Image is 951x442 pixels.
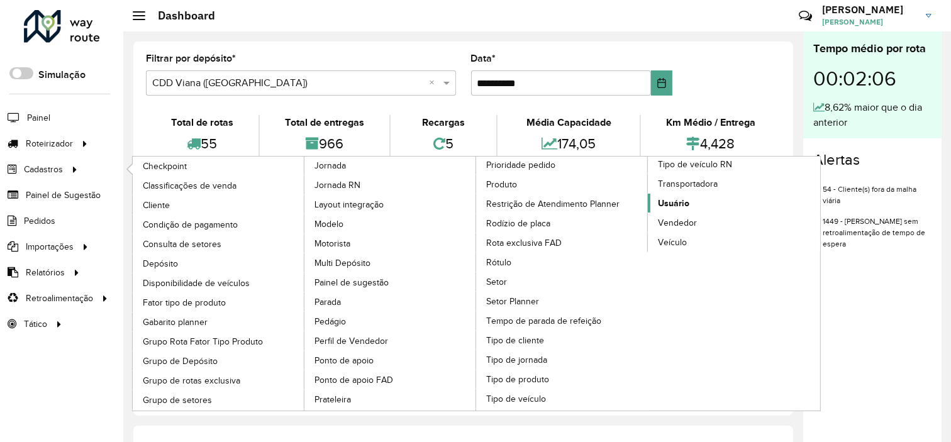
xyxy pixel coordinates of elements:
[648,213,820,232] a: Vendedor
[476,233,648,252] a: Rota exclusiva FAD
[813,40,932,57] div: Tempo médio por rota
[476,292,648,311] a: Setor Planner
[304,331,477,350] a: Perfil de Vendedor
[304,351,477,370] a: Ponto de apoio
[133,176,305,195] a: Classificações de venda
[476,370,648,389] a: Tipo de produto
[486,236,562,250] span: Rota exclusiva FAD
[486,353,547,367] span: Tipo de jornada
[149,130,255,157] div: 55
[314,179,360,192] span: Jornada RN
[314,373,393,387] span: Ponto de apoio FAD
[143,160,187,173] span: Checkpoint
[133,215,305,234] a: Condição de pagamento
[486,314,601,328] span: Tempo de parada de refeição
[133,332,305,351] a: Grupo Rota Fator Tipo Produto
[143,394,212,407] span: Grupo de setores
[314,218,343,231] span: Modelo
[304,195,477,214] a: Layout integração
[486,275,507,289] span: Setor
[304,234,477,253] a: Motorista
[501,130,637,157] div: 174,05
[314,334,388,348] span: Perfil de Vendedor
[143,316,208,329] span: Gabarito planner
[143,238,221,251] span: Consulta de setores
[143,374,240,387] span: Grupo de rotas exclusiva
[133,254,305,273] a: Depósito
[304,390,477,409] a: Prateleira
[476,389,648,408] a: Tipo de veículo
[314,393,351,406] span: Prateleira
[143,355,218,368] span: Grupo de Depósito
[644,130,777,157] div: 4,428
[149,115,255,130] div: Total de rotas
[133,293,305,312] a: Fator tipo de produto
[24,163,63,176] span: Cadastros
[476,157,820,411] a: Tipo de veículo RN
[304,253,477,272] a: Multi Depósito
[133,273,305,292] a: Disponibilidade de veículos
[648,174,820,193] a: Transportadora
[486,197,620,211] span: Restrição de Atendimento Planner
[658,236,687,249] span: Veículo
[133,196,305,214] a: Cliente
[648,233,820,251] a: Veículo
[26,292,93,305] span: Retroalimentação
[486,158,555,172] span: Prioridade pedido
[644,115,777,130] div: Km Médio / Entrega
[143,277,250,290] span: Disponibilidade de veículos
[822,16,916,28] span: [PERSON_NAME]
[133,157,305,175] a: Checkpoint
[314,257,370,270] span: Multi Depósito
[394,115,494,130] div: Recargas
[304,312,477,331] a: Pedágio
[476,272,648,291] a: Setor
[651,70,672,96] button: Choose Date
[38,67,86,82] label: Simulação
[304,157,648,411] a: Prioridade pedido
[658,197,689,210] span: Usuário
[486,373,549,386] span: Tipo de produto
[314,159,346,172] span: Jornada
[304,273,477,292] a: Painel de sugestão
[314,315,346,328] span: Pedágio
[133,312,305,331] a: Gabarito planner
[143,335,263,348] span: Grupo Rota Fator Tipo Produto
[26,266,65,279] span: Relatórios
[145,9,215,23] h2: Dashboard
[304,175,477,194] a: Jornada RN
[476,350,648,369] a: Tipo de jornada
[430,75,440,91] span: Clear all
[26,189,101,202] span: Painel de Sugestão
[658,158,732,171] span: Tipo de veículo RN
[24,214,55,228] span: Pedidos
[143,199,170,212] span: Cliente
[314,237,350,250] span: Motorista
[143,257,178,270] span: Depósito
[304,214,477,233] a: Modelo
[486,217,550,230] span: Rodízio de placa
[501,115,637,130] div: Média Capacidade
[263,130,386,157] div: 966
[146,51,236,66] label: Filtrar por depósito
[314,354,374,367] span: Ponto de apoio
[471,51,496,66] label: Data
[304,292,477,311] a: Parada
[143,218,238,231] span: Condição de pagamento
[476,311,648,330] a: Tempo de parada de refeição
[486,334,544,347] span: Tipo de cliente
[813,57,932,100] div: 00:02:06
[304,370,477,389] a: Ponto de apoio FAD
[26,240,74,253] span: Importações
[314,276,389,289] span: Painel de sugestão
[314,296,341,309] span: Parada
[24,318,47,331] span: Tático
[486,178,517,191] span: Produto
[143,296,226,309] span: Fator tipo de produto
[658,216,697,229] span: Vendedor
[486,392,546,406] span: Tipo de veículo
[823,206,932,250] li: 1449 - [PERSON_NAME] sem retroalimentação de tempo de espera
[133,157,477,411] a: Jornada
[133,390,305,409] a: Grupo de setores
[476,253,648,272] a: Rótulo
